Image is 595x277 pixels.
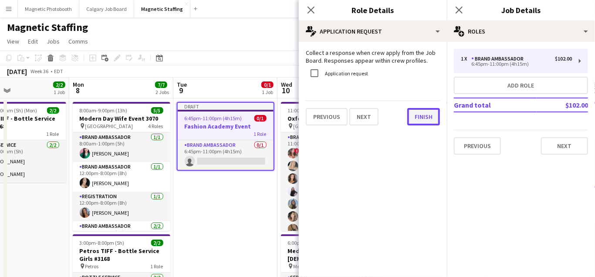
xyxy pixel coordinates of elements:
span: 1 Role [151,263,163,270]
span: 3:00pm-8:00pm (5h) [80,240,125,246]
span: [GEOGRAPHIC_DATA] [294,123,341,129]
app-card-role: Brand Ambassador1/18:00am-1:00pm (5h)[PERSON_NAME] [73,132,170,162]
app-card-role: Brand Ambassador2/24:00pm-9:00pm (5h) [73,221,170,263]
div: $102.00 [555,56,572,62]
app-job-card: 8:00am-9:00pm (13h)5/5Modern Day Wife Event 3070 [GEOGRAPHIC_DATA]4 RolesBrand Ambassador1/18:00a... [73,102,170,231]
span: Jobs [47,37,60,45]
div: Roles [447,21,595,42]
h3: Modern Day Wife Event 3070 [73,115,170,122]
span: Tue [177,81,187,88]
span: Wed [281,81,292,88]
span: 6:00pm-10:00pm (4h) [288,240,335,246]
app-card-role: Brand Ambassador0/16:45pm-11:00pm (4h15m) [178,140,274,170]
span: 1 Role [47,131,59,137]
button: Add role [454,77,588,94]
span: 2/2 [53,81,65,88]
h1: Magnetic Staffing [7,21,88,34]
span: 6:45pm-11:00pm (4h15m) [185,115,242,122]
h3: MedSpa Opening - [DEMOGRAPHIC_DATA] Servers / Models [281,247,379,263]
div: 1 x [461,56,471,62]
div: EDT [54,68,63,74]
h3: Role Details [299,4,447,16]
div: 1 Job [262,89,273,95]
button: Previous [454,137,501,155]
span: Week 36 [29,68,51,74]
span: 0/1 [261,81,274,88]
button: Magnetic Staffing [134,0,190,17]
span: Petros [85,263,99,270]
span: 5/5 [151,107,163,114]
span: 4 Roles [149,123,163,129]
div: 6:45pm-11:00pm (4h15m) [461,62,572,66]
button: Calgary Job Board [79,0,134,17]
span: 2/2 [47,107,59,114]
div: Draft [178,103,274,110]
span: Edit [28,37,38,45]
span: View [7,37,19,45]
td: Grand total [454,98,537,112]
span: 7/7 [155,81,167,88]
span: [GEOGRAPHIC_DATA] [85,123,133,129]
h3: Petros TIFF - Bottle Service Girls #3168 [73,247,170,263]
div: 1 Job [54,89,65,95]
span: ! [294,148,300,153]
app-card-role: Brand Ambassador1/112:00pm-8:00pm (8h)[PERSON_NAME] [73,162,170,192]
div: [DATE] [7,67,27,76]
app-job-card: Draft6:45pm-11:00pm (4h15m)0/1Fashion Academy Event1 RoleBrand Ambassador0/16:45pm-11:00pm (4h15m) [177,102,274,171]
div: Application Request [299,21,447,42]
button: Next [349,108,379,125]
span: 8 [71,85,84,95]
td: $102.00 [537,98,588,112]
a: Edit [24,36,41,47]
span: 0/1 [254,115,267,122]
h3: Oxford Activation 3122 [281,115,379,122]
span: Med Spa Opening [294,263,332,270]
label: Application request [323,70,368,77]
p: Collect a response when crew apply from the Job Board. Responses appear within crew profiles. [306,49,440,64]
button: Next [541,137,588,155]
span: 9 [176,85,187,95]
span: Comms [68,37,88,45]
div: Brand Ambassador [471,56,527,62]
app-card-role: Brand Ambassador8/811:00am-2:00pm (3h)![PERSON_NAME][PERSON_NAME][PERSON_NAME][PERSON_NAME][PERSO... [281,132,379,250]
app-card-role: Registration1/112:00pm-8:00pm (8h)[PERSON_NAME] [73,192,170,221]
span: 8:00am-9:00pm (13h) [80,107,128,114]
a: View [3,36,23,47]
button: Finish [407,108,440,125]
a: Jobs [43,36,63,47]
button: Previous [306,108,348,125]
a: Comms [65,36,91,47]
app-job-card: 11:00am-2:00pm (3h)9/9Oxford Activation 3122 [GEOGRAPHIC_DATA]2 RolesBrand Ambassador8/811:00am-2... [281,102,379,231]
span: 11:00am-2:00pm (3h) [288,107,336,114]
h3: Job Details [447,4,595,16]
div: 2 Jobs [156,89,169,95]
button: Magnetic Photobooth [18,0,79,17]
span: 1 Role [254,131,267,137]
span: 2/2 [151,240,163,246]
span: 10 [280,85,292,95]
span: Mon [73,81,84,88]
h3: Fashion Academy Event [178,122,274,130]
